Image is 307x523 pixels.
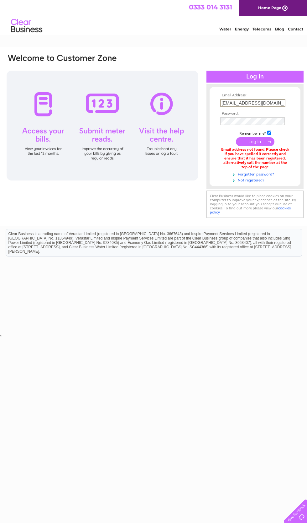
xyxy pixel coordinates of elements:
[220,148,290,169] div: Email address not found. Please check if you have spelled it correctly and ensure that it has bee...
[206,191,304,218] div: Clear Business would like to place cookies on your computer to improve your experience of the sit...
[219,111,291,116] th: Password:
[220,177,291,183] a: Not registered?
[219,130,291,136] td: Remember me?
[219,27,231,31] a: Water
[252,27,271,31] a: Telecoms
[219,93,291,98] th: Email Address:
[210,206,291,214] a: cookies policy
[220,171,291,177] a: Forgotten password?
[288,27,303,31] a: Contact
[6,3,302,30] div: Clear Business is a trading name of Verastar Limited (registered in [GEOGRAPHIC_DATA] No. 3667643...
[11,16,43,35] img: logo.png
[275,27,284,31] a: Blog
[189,3,232,11] a: 0333 014 3131
[236,137,274,146] input: Submit
[235,27,249,31] a: Energy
